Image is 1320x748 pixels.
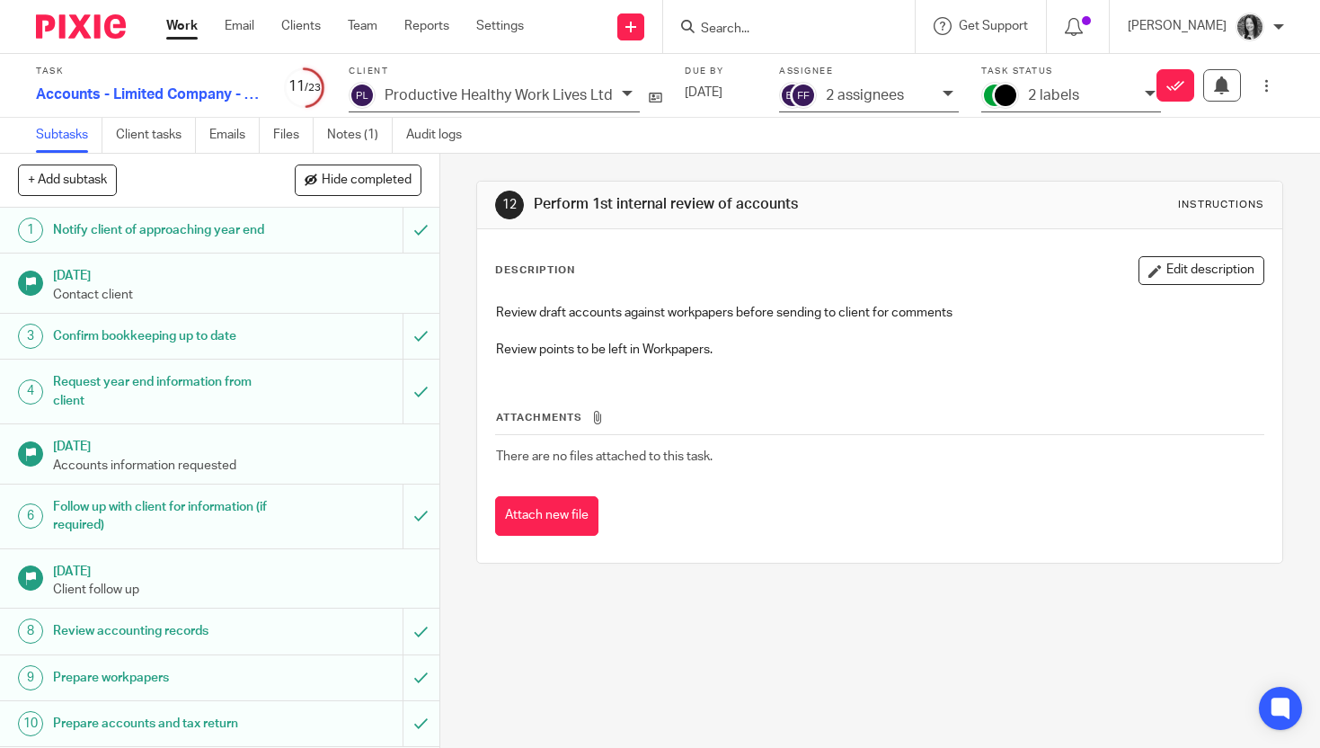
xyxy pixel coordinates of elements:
h1: [DATE] [53,558,421,581]
h1: Prepare workpapers [53,664,274,691]
p: Review draft accounts against workpapers before sending to client for comments [496,304,1263,322]
a: Emails [209,118,260,153]
a: Notes (1) [327,118,393,153]
div: 3 [18,324,43,349]
label: Client [349,66,662,77]
button: Hide completed [295,165,421,195]
div: 4 [18,379,43,405]
a: Reports [404,17,449,35]
a: Work [166,17,198,35]
p: [PERSON_NAME] [1128,17,1227,35]
p: Productive Healthy Work Lives Ltd [385,87,613,103]
input: Search [699,22,861,38]
img: brodie%203%20small.jpg [1236,13,1264,41]
h1: Perform 1st internal review of accounts [534,195,918,214]
label: Task [36,66,261,77]
h1: Review accounting records [53,618,274,645]
h1: Notify client of approaching year end [53,217,274,244]
button: Attach new file [495,496,598,537]
span: Get Support [959,20,1028,32]
a: Team [348,17,377,35]
div: 10 [18,711,43,736]
p: Review points to be left in Workpapers. [496,341,1263,359]
span: Hide completed [322,174,412,188]
p: Client follow up [53,581,421,599]
img: svg%3E [779,82,806,109]
p: 2 labels [1028,87,1079,103]
span: Attachments [496,413,582,423]
label: Task status [981,66,1161,77]
div: 12 [495,191,524,219]
div: 8 [18,619,43,644]
a: Email [225,17,254,35]
a: Clients [281,17,321,35]
h1: [DATE] [53,263,421,285]
small: /23 [305,83,321,93]
label: Assignee [779,66,959,77]
a: Files [273,118,314,153]
p: Contact client [53,286,421,304]
h1: Confirm bookkeeping up to date [53,323,274,350]
img: Pixie [36,14,126,39]
img: svg%3E [349,82,376,109]
span: There are no files attached to this task. [496,450,713,463]
a: Client tasks [116,118,196,153]
button: Edit description [1138,256,1264,285]
div: 6 [18,503,43,529]
h1: Prepare accounts and tax return [53,710,274,737]
button: + Add subtask [18,165,117,195]
div: 11 [283,76,326,97]
label: Due by [685,66,757,77]
span: [DATE] [685,86,722,99]
img: svg%3E [790,82,817,109]
p: 2 assignees [826,87,904,103]
div: Instructions [1178,198,1264,212]
p: Accounts information requested [53,457,421,475]
div: 9 [18,665,43,690]
h1: Request year end information from client [53,369,274,414]
a: Settings [476,17,524,35]
div: 1 [18,218,43,243]
a: Subtasks [36,118,102,153]
a: Audit logs [406,118,475,153]
h1: [DATE] [53,433,421,456]
p: Description [495,263,575,278]
h1: Follow up with client for information (if required) [53,494,274,539]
